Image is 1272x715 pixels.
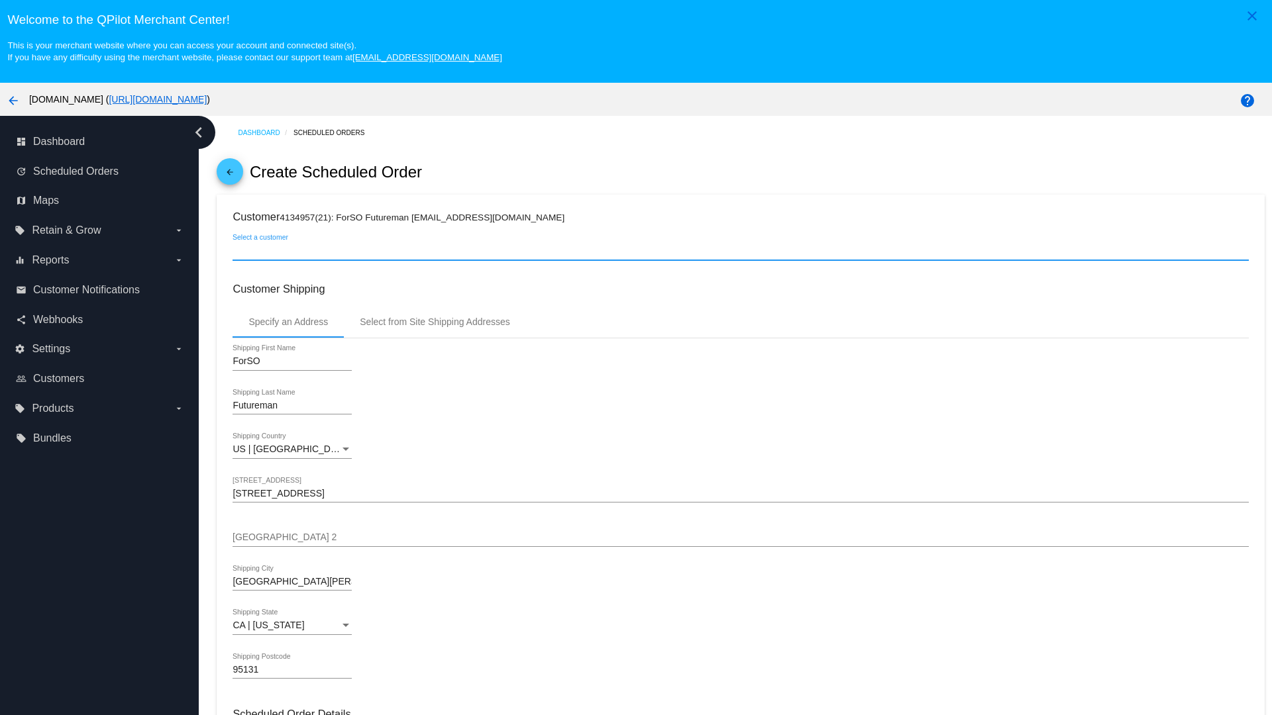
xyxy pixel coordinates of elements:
a: update Scheduled Orders [16,161,184,182]
input: Select a customer [233,246,1248,256]
a: email Customer Notifications [16,279,184,301]
a: [URL][DOMAIN_NAME] [109,94,207,105]
i: local_offer [16,433,26,444]
input: Shipping Postcode [233,665,352,675]
small: 4134957(21): ForSO Futureman [EMAIL_ADDRESS][DOMAIN_NAME] [280,213,564,222]
span: [DOMAIN_NAME] ( ) [29,94,210,105]
span: Maps [33,195,59,207]
span: Scheduled Orders [33,166,119,177]
h3: Customer [233,211,1248,223]
div: Specify an Address [248,316,328,327]
mat-icon: arrow_back [5,93,21,109]
i: share [16,314,26,325]
input: Shipping Street 2 [233,532,1248,543]
h3: Customer Shipping [233,283,1248,295]
mat-icon: close [1244,8,1260,24]
small: This is your merchant website where you can access your account and connected site(s). If you hav... [7,40,502,62]
i: chevron_left [188,122,209,143]
span: US | [GEOGRAPHIC_DATA] [233,444,350,454]
mat-select: Shipping State [233,620,352,631]
i: arrow_drop_down [174,225,184,236]
i: local_offer [15,403,25,414]
i: update [16,166,26,177]
h3: Welcome to the QPilot Merchant Center! [7,13,1264,27]
input: Shipping Street 1 [233,489,1248,499]
h2: Create Scheduled Order [250,163,422,181]
span: Webhooks [33,314,83,326]
span: CA | [US_STATE] [233,620,304,630]
i: people_outline [16,373,26,384]
i: dashboard [16,136,26,147]
i: settings [15,344,25,354]
i: map [16,195,26,206]
i: equalizer [15,255,25,265]
input: Shipping Last Name [233,401,352,411]
a: people_outline Customers [16,368,184,389]
span: Settings [32,343,70,355]
i: arrow_drop_down [174,344,184,354]
a: Scheduled Orders [293,122,376,143]
span: Dashboard [33,136,85,148]
i: email [16,285,26,295]
span: Products [32,403,74,414]
a: map Maps [16,190,184,211]
a: share Webhooks [16,309,184,330]
i: local_offer [15,225,25,236]
span: Bundles [33,432,72,444]
mat-icon: help [1240,93,1255,109]
a: Dashboard [238,122,293,143]
span: Retain & Grow [32,224,101,236]
mat-icon: arrow_back [222,167,238,183]
i: arrow_drop_down [174,403,184,414]
span: Customer Notifications [33,284,140,296]
a: [EMAIL_ADDRESS][DOMAIN_NAME] [352,52,502,62]
input: Shipping City [233,577,352,587]
a: local_offer Bundles [16,428,184,449]
span: Customers [33,373,84,385]
i: arrow_drop_down [174,255,184,265]
a: dashboard Dashboard [16,131,184,152]
input: Shipping First Name [233,356,352,367]
span: Reports [32,254,69,266]
mat-select: Shipping Country [233,444,352,455]
div: Select from Site Shipping Addresses [360,316,509,327]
